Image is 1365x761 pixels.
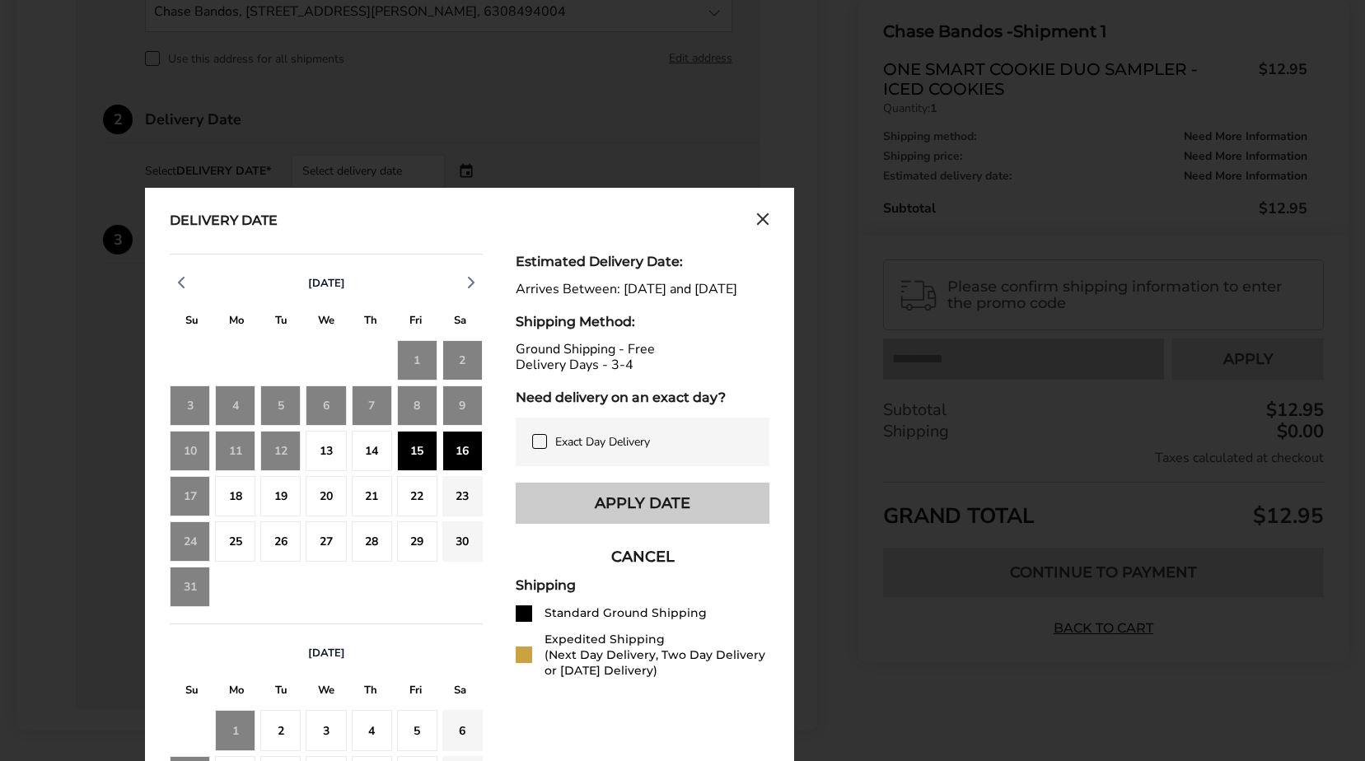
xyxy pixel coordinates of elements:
div: Shipping [516,577,769,593]
div: T [259,310,304,335]
div: F [393,310,437,335]
div: T [348,310,393,335]
span: [DATE] [308,646,345,661]
div: W [304,679,348,705]
div: Estimated Delivery Date: [516,254,769,269]
button: CANCEL [516,536,769,577]
div: T [348,679,393,705]
div: S [170,310,214,335]
button: Apply Date [516,483,769,524]
div: M [214,310,259,335]
div: W [304,310,348,335]
div: S [438,679,483,705]
button: [DATE] [302,276,352,291]
button: Close calendar [756,212,769,231]
div: S [170,679,214,705]
span: Exact Day Delivery [555,434,650,450]
div: Expedited Shipping (Next Day Delivery, Two Day Delivery or [DATE] Delivery) [545,632,769,679]
div: Shipping Method: [516,314,769,329]
div: Ground Shipping - Free Delivery Days - 3-4 [516,342,769,373]
div: Delivery Date [170,212,278,231]
button: [DATE] [302,646,352,661]
span: [DATE] [308,276,345,291]
div: Standard Ground Shipping [545,605,707,621]
div: Need delivery on an exact day? [516,390,769,405]
div: T [259,679,304,705]
div: S [438,310,483,335]
div: M [214,679,259,705]
div: Arrives Between: [DATE] and [DATE] [516,282,769,297]
div: F [393,679,437,705]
